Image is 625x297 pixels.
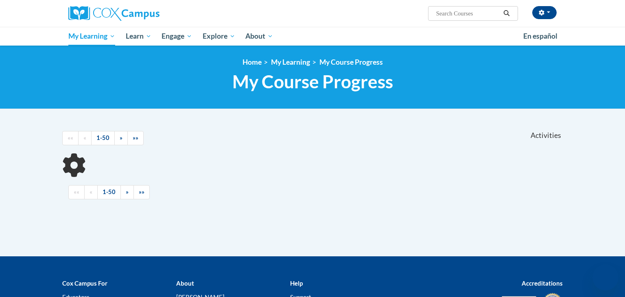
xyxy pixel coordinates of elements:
span: « [83,134,86,141]
span: My Course Progress [232,71,393,92]
button: Account Settings [532,6,557,19]
span: Activities [531,131,561,140]
b: About [176,280,194,287]
button: Search [500,9,513,18]
a: Explore [197,27,240,46]
div: Main menu [56,27,569,46]
span: Explore [203,31,235,41]
span: » [126,188,129,195]
a: En español [518,28,563,45]
a: My Learning [271,58,310,66]
a: 1-50 [91,131,115,145]
span: Engage [162,31,192,41]
a: Begining [68,185,85,199]
span: »» [133,134,138,141]
a: Next [114,131,128,145]
span: «« [74,188,79,195]
a: End [127,131,144,145]
a: Previous [84,185,98,199]
img: Cox Campus [68,6,160,21]
span: «« [68,134,73,141]
a: Engage [156,27,197,46]
a: Next [120,185,134,199]
a: My Course Progress [319,58,383,66]
span: My Learning [68,31,115,41]
iframe: Button to launch messaging window [592,264,618,290]
span: Learn [126,31,151,41]
a: Begining [62,131,79,145]
b: Help [290,280,303,287]
a: End [133,185,150,199]
input: Search Courses [435,9,500,18]
a: Cox Campus [68,6,223,21]
span: En español [523,32,557,40]
a: Learn [120,27,157,46]
a: Home [243,58,262,66]
b: Cox Campus For [62,280,107,287]
b: Accreditations [522,280,563,287]
a: 1-50 [97,185,121,199]
a: About [240,27,279,46]
span: » [120,134,122,141]
span: About [245,31,273,41]
span: « [90,188,92,195]
span: »» [139,188,144,195]
a: My Learning [63,27,120,46]
a: Previous [78,131,92,145]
